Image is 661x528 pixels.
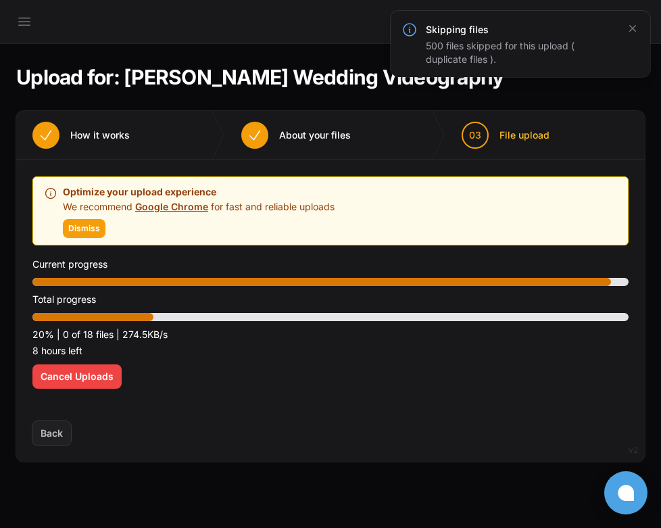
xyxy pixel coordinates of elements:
[63,184,335,200] p: Optimize your upload experience
[225,111,367,160] button: About your files
[63,200,335,214] p: We recommend for fast and reliable uploads
[63,219,105,238] button: Dismiss
[32,343,629,359] p: 8 hours left
[16,65,504,89] h1: Upload for: [PERSON_NAME] Wedding Videography
[279,128,351,142] span: About your files
[604,471,647,514] button: Open chat window
[41,370,114,383] span: Cancel Uploads
[32,256,629,272] p: Current progress
[445,111,566,160] button: 03 File upload
[32,291,629,308] p: Total progress
[16,111,146,160] button: How it works
[426,23,618,37] h3: Skipping files
[32,327,629,343] p: 20% | 0 of 18 files | 274.5KB/s
[426,39,618,66] div: 500 files skipped for this upload ( duplicate files ).
[68,223,100,234] span: Dismiss
[469,128,481,142] span: 03
[135,201,208,212] a: Google Chrome
[499,128,549,142] span: File upload
[70,128,130,142] span: How it works
[629,442,638,458] div: v2
[32,364,122,389] button: Cancel Uploads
